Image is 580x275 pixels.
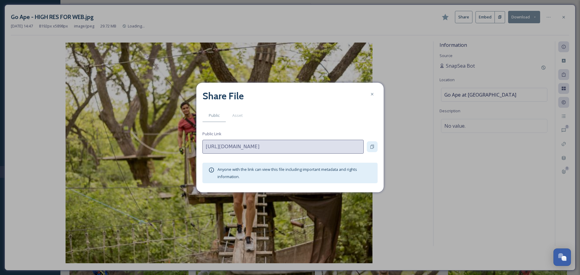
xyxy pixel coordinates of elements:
button: Open Chat [553,248,571,266]
span: Anyone with the link can view this file including important metadata and rights information. [217,167,357,179]
span: Public [209,113,220,118]
span: Asset [232,113,243,118]
span: Public Link [202,131,221,137]
h2: Share File [202,89,244,103]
